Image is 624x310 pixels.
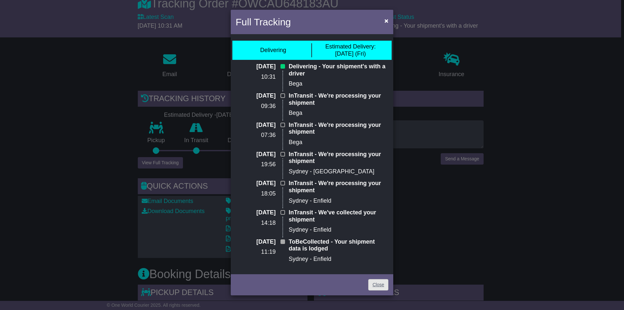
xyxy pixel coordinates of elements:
[289,122,388,136] p: InTransit - We're processing your shipment
[289,151,388,165] p: InTransit - We're processing your shipment
[289,110,388,117] p: Bega
[236,151,276,158] p: [DATE]
[368,279,388,290] a: Close
[289,209,388,223] p: InTransit - We've collected your shipment
[236,190,276,197] p: 18:05
[381,14,392,27] button: Close
[289,168,388,175] p: Sydney - [GEOGRAPHIC_DATA]
[260,47,286,54] div: Delivering
[384,17,388,24] span: ×
[289,238,388,252] p: ToBeCollected - Your shipment data is lodged
[289,92,388,106] p: InTransit - We're processing your shipment
[236,63,276,70] p: [DATE]
[289,226,388,234] p: Sydney - Enfield
[236,180,276,187] p: [DATE]
[289,80,388,88] p: Bega
[289,197,388,205] p: Sydney - Enfield
[236,92,276,100] p: [DATE]
[289,256,388,263] p: Sydney - Enfield
[236,74,276,81] p: 10:31
[325,43,376,50] span: Estimated Delivery:
[236,238,276,246] p: [DATE]
[236,103,276,110] p: 09:36
[236,209,276,216] p: [DATE]
[289,139,388,146] p: Bega
[236,161,276,168] p: 19:56
[236,132,276,139] p: 07:36
[236,220,276,227] p: 14:18
[325,43,376,57] div: [DATE] (Fri)
[236,15,291,29] h4: Full Tracking
[236,249,276,256] p: 11:19
[289,63,388,77] p: Delivering - Your shipment's with a driver
[289,180,388,194] p: InTransit - We're processing your shipment
[236,122,276,129] p: [DATE]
